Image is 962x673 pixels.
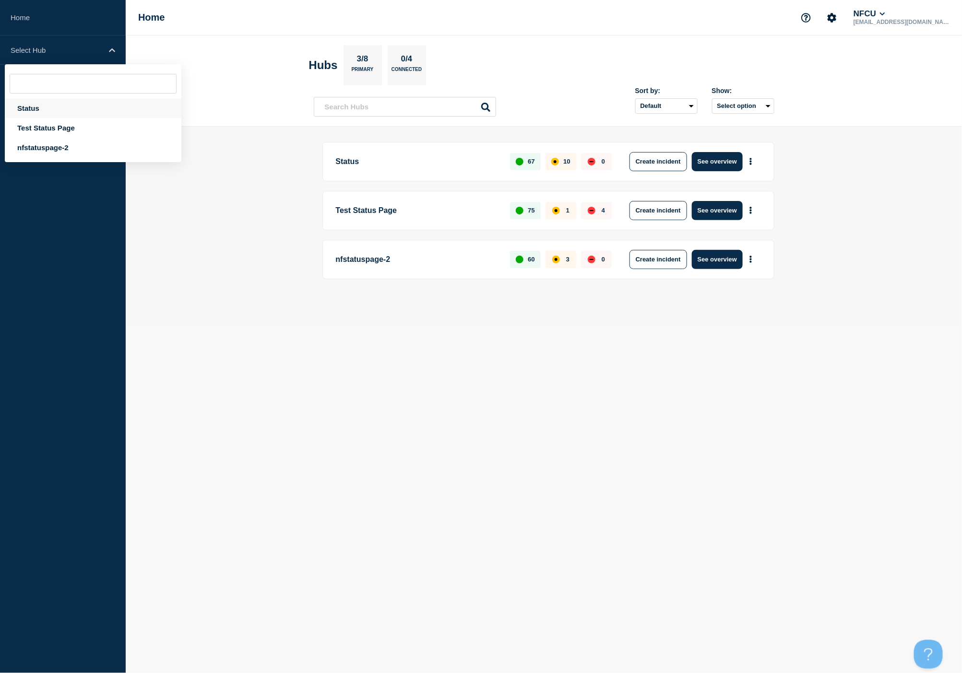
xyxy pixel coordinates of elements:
p: 0 [602,256,605,263]
div: affected [552,207,560,214]
p: 1 [566,207,570,214]
p: 3/8 [353,54,372,67]
div: up [516,158,523,165]
div: up [516,207,523,214]
p: Status [336,152,499,171]
p: [EMAIL_ADDRESS][DOMAIN_NAME] [852,19,951,25]
button: Select option [712,98,774,114]
p: 4 [602,207,605,214]
p: 3 [566,256,570,263]
div: down [588,158,595,165]
h2: Hubs [309,59,338,72]
button: Account settings [822,8,842,28]
button: See overview [692,250,743,269]
p: Select Hub [11,46,103,54]
div: Status [5,98,181,118]
h1: Home [138,12,165,23]
iframe: Help Scout Beacon - Open [914,640,943,669]
div: Show: [712,87,774,94]
p: 60 [528,256,534,263]
div: affected [552,256,560,263]
div: affected [551,158,559,165]
p: 67 [528,158,534,165]
div: up [516,256,523,263]
button: More actions [745,250,757,268]
button: See overview [692,152,743,171]
input: Search Hubs [314,97,496,117]
p: 10 [563,158,570,165]
button: More actions [745,153,757,170]
p: Connected [392,67,422,77]
button: More actions [745,201,757,219]
p: Test Status Page [336,201,499,220]
button: Create incident [629,201,687,220]
p: Primary [352,67,374,77]
div: nfstatuspage-2 [5,138,181,157]
div: Test Status Page [5,118,181,138]
button: Support [796,8,816,28]
p: 75 [528,207,534,214]
select: Sort by [635,98,698,114]
button: NFCU [852,9,887,19]
p: 0 [602,158,605,165]
div: down [588,207,595,214]
p: 0/4 [397,54,416,67]
button: See overview [692,201,743,220]
button: Create incident [629,250,687,269]
div: Sort by: [635,87,698,94]
div: down [588,256,595,263]
p: nfstatuspage-2 [336,250,499,269]
button: Create incident [629,152,687,171]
